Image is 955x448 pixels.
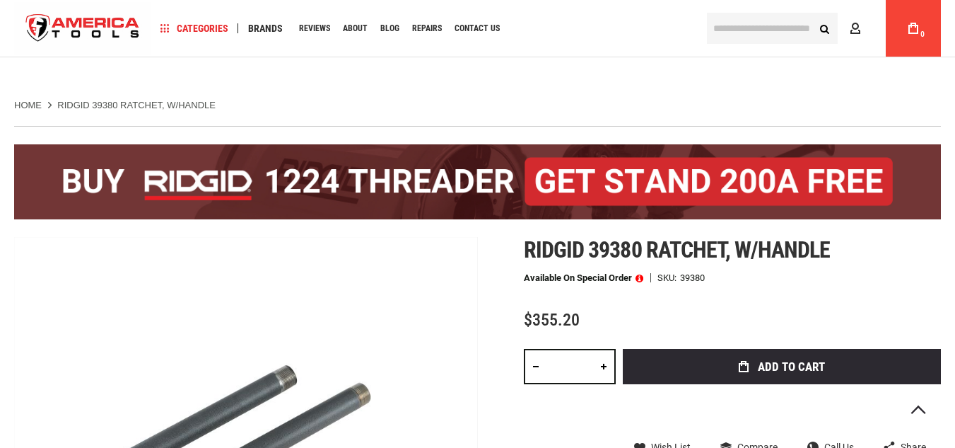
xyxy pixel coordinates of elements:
a: Contact Us [448,19,506,38]
a: store logo [14,2,151,55]
a: Home [14,99,42,112]
p: Available on Special Order [524,273,643,283]
span: $355.20 [524,310,580,330]
span: Repairs [412,24,442,33]
button: Add to Cart [623,349,941,384]
span: Ridgid 39380 ratchet, w/handle [524,236,830,263]
span: Brands [248,23,283,33]
button: Search [811,15,838,42]
span: 0 [920,30,925,38]
a: Blog [374,19,406,38]
a: About [336,19,374,38]
span: About [343,24,368,33]
a: Reviews [293,19,336,38]
img: America Tools [14,2,151,55]
a: Brands [242,19,289,38]
span: Add to Cart [758,361,825,373]
div: 39380 [680,273,705,282]
strong: RIDGID 39380 RATCHET, W/HANDLE [57,100,216,110]
strong: SKU [657,273,680,282]
span: Blog [380,24,399,33]
a: Categories [154,19,235,38]
span: Reviews [299,24,330,33]
a: Repairs [406,19,448,38]
span: Categories [160,23,228,33]
img: BOGO: Buy the RIDGID® 1224 Threader (26092), get the 92467 200A Stand FREE! [14,144,941,219]
span: Contact Us [455,24,500,33]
